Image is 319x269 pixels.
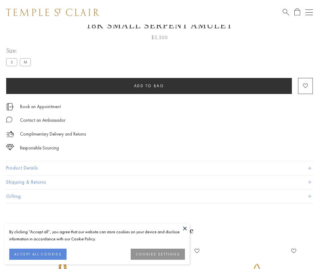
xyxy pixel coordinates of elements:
[6,46,33,56] span: Size:
[20,116,65,124] div: Contact an Ambassador
[151,34,168,42] span: $5,500
[6,190,313,203] button: Gifting
[134,83,164,88] span: Add to bag
[294,8,300,16] a: Open Shopping Bag
[20,58,31,66] label: M
[305,9,313,16] button: Open navigation
[6,58,17,66] label: S
[283,8,289,16] a: Search
[6,175,313,189] button: Shipping & Returns
[20,144,59,152] div: Responsible Sourcing
[6,103,14,110] img: icon_appointment.svg
[6,144,14,150] img: icon_sourcing.svg
[6,9,99,16] img: Temple St. Clair
[131,249,185,260] button: COOKIES SETTINGS
[6,130,14,138] img: icon_delivery.svg
[20,103,61,110] a: Book an Appointment
[6,161,313,175] button: Product Details
[9,249,67,260] button: ACCEPT ALL COOKIES
[6,20,313,31] h1: 18K Small Serpent Amulet
[6,78,292,94] button: Add to bag
[6,116,12,123] img: MessageIcon-01_2.svg
[20,130,86,138] p: Complimentary Delivery and Returns
[9,228,185,243] div: By clicking “Accept all”, you agree that our website can store cookies on your device and disclos...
